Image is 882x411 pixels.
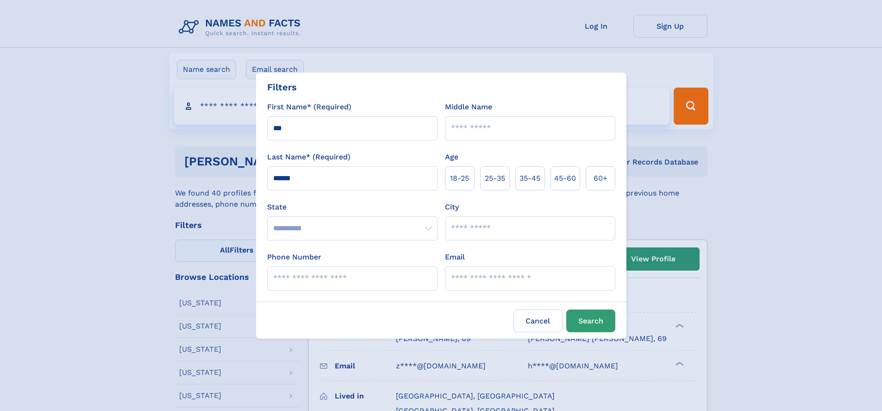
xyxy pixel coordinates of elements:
[513,310,563,332] label: Cancel
[519,173,540,184] span: 35‑45
[267,101,351,113] label: First Name* (Required)
[485,173,505,184] span: 25‑35
[445,101,492,113] label: Middle Name
[267,152,350,163] label: Last Name* (Required)
[554,173,576,184] span: 45‑60
[566,310,615,332] button: Search
[445,202,459,213] label: City
[445,252,465,263] label: Email
[267,252,321,263] label: Phone Number
[267,80,297,94] div: Filters
[450,173,469,184] span: 18‑25
[267,202,438,213] label: State
[445,152,458,163] label: Age
[594,173,607,184] span: 60+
